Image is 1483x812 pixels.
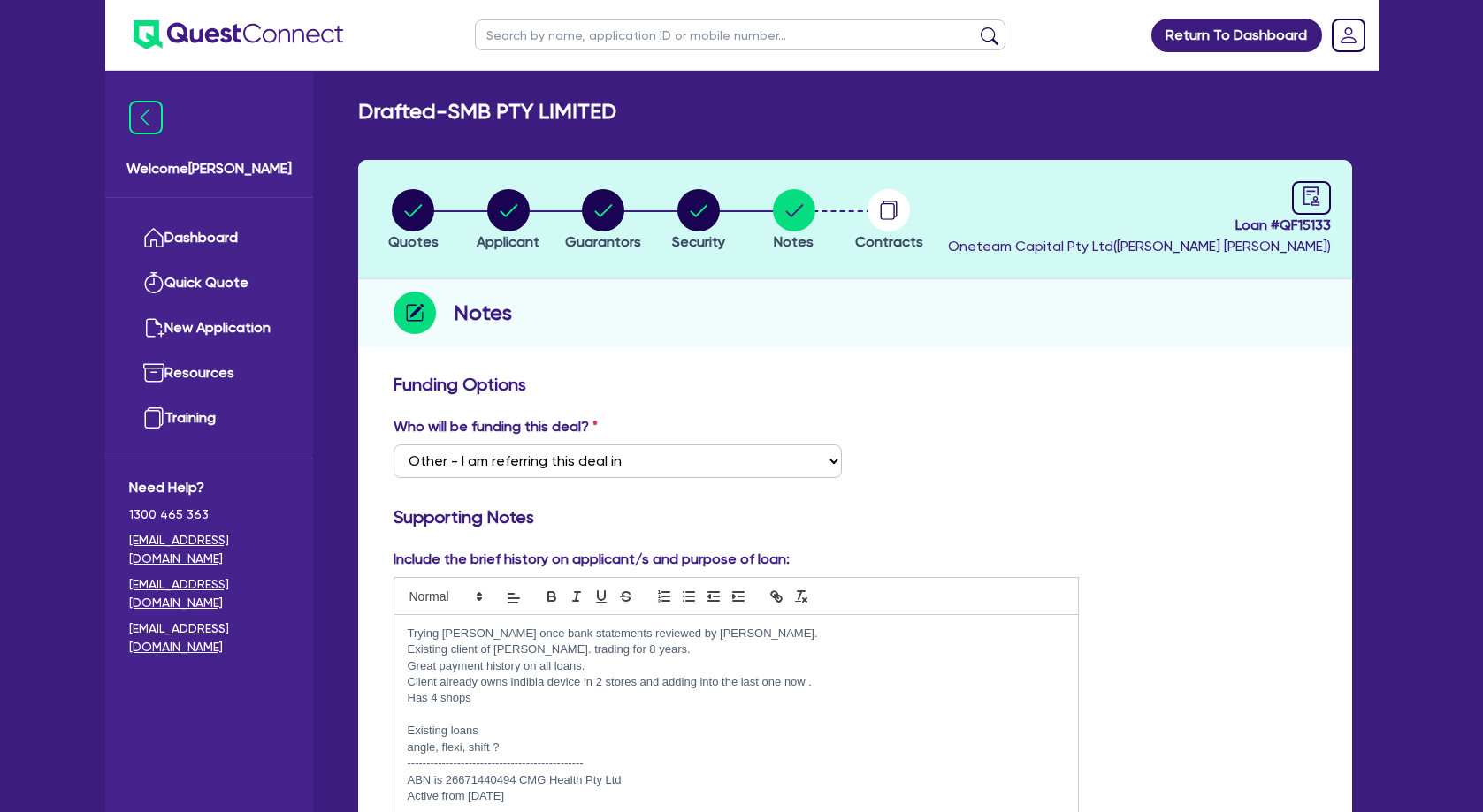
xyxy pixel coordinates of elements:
span: 1300 465 363 [129,505,289,524]
span: Security [672,233,725,250]
a: [EMAIL_ADDRESS][DOMAIN_NAME] [129,575,289,612]
span: Oneteam Capital Pty Ltd ( [PERSON_NAME] [PERSON_NAME] ) [948,238,1331,254]
label: Include the brief history on applicant/s and purpose of loan: [394,549,790,570]
img: icon-menu-close [129,101,163,134]
button: Quotes [387,188,440,254]
p: Existing loans [408,723,1066,739]
h3: Supporting Notes [394,506,1317,527]
span: Notes [774,233,814,250]
a: [EMAIL_ADDRESS][DOMAIN_NAME] [129,531,289,568]
p: Existing client of [PERSON_NAME]. trading for 8 years. [408,641,1066,657]
span: Guarantors [565,233,641,250]
p: Client already owns indibia device in 2 stores and adding into the last one now . [408,674,1066,690]
p: Trying [PERSON_NAME] once bank statements reviewed by [PERSON_NAME]. [408,626,1066,641]
a: New Application [129,306,289,351]
p: ABN is 26671440494 CMG Health Pty Ltd [408,772,1066,788]
img: step-icon [394,292,436,334]
a: audit [1292,181,1331,215]
a: Dashboard [129,216,289,261]
span: audit [1302,186,1321,206]
img: resources [143,362,164,383]
span: Quotes [388,233,439,250]
input: Search by name, application ID or mobile number... [475,19,1005,50]
img: quick-quote [143,272,164,293]
img: training [143,407,164,429]
p: angle, flexi, shift ? [408,740,1066,755]
h2: Drafted - SMB PTY LIMITED [358,99,616,125]
button: Security [671,188,726,254]
p: Has 4 shops [408,690,1066,706]
a: Training [129,396,289,441]
h3: Funding Options [394,374,1317,395]
button: Notes [772,188,816,254]
a: Dropdown toggle [1326,12,1372,58]
p: Active from [DATE] [408,788,1066,804]
a: [EMAIL_ADDRESS][DOMAIN_NAME] [129,619,289,656]
p: ---------------------------------------------- [408,755,1066,771]
span: Loan # QF15133 [948,215,1331,236]
img: new-application [143,317,164,338]
button: Guarantors [564,188,642,254]
span: Welcome [PERSON_NAME] [126,158,292,179]
img: quest-connect-logo-blue [134,20,343,49]
p: Great payment history on all loans. [408,658,1066,674]
span: Need Help? [129,477,289,498]
a: Return To Dashboard [1151,19,1322,52]
button: Applicant [476,188,540,254]
button: Contracts [854,188,924,254]
a: Resources [129,351,289,396]
a: Quick Quote [129,261,289,306]
span: Contracts [855,233,923,250]
span: Applicant [477,233,539,250]
label: Who will be funding this deal? [394,416,598,437]
h2: Notes [454,297,512,329]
